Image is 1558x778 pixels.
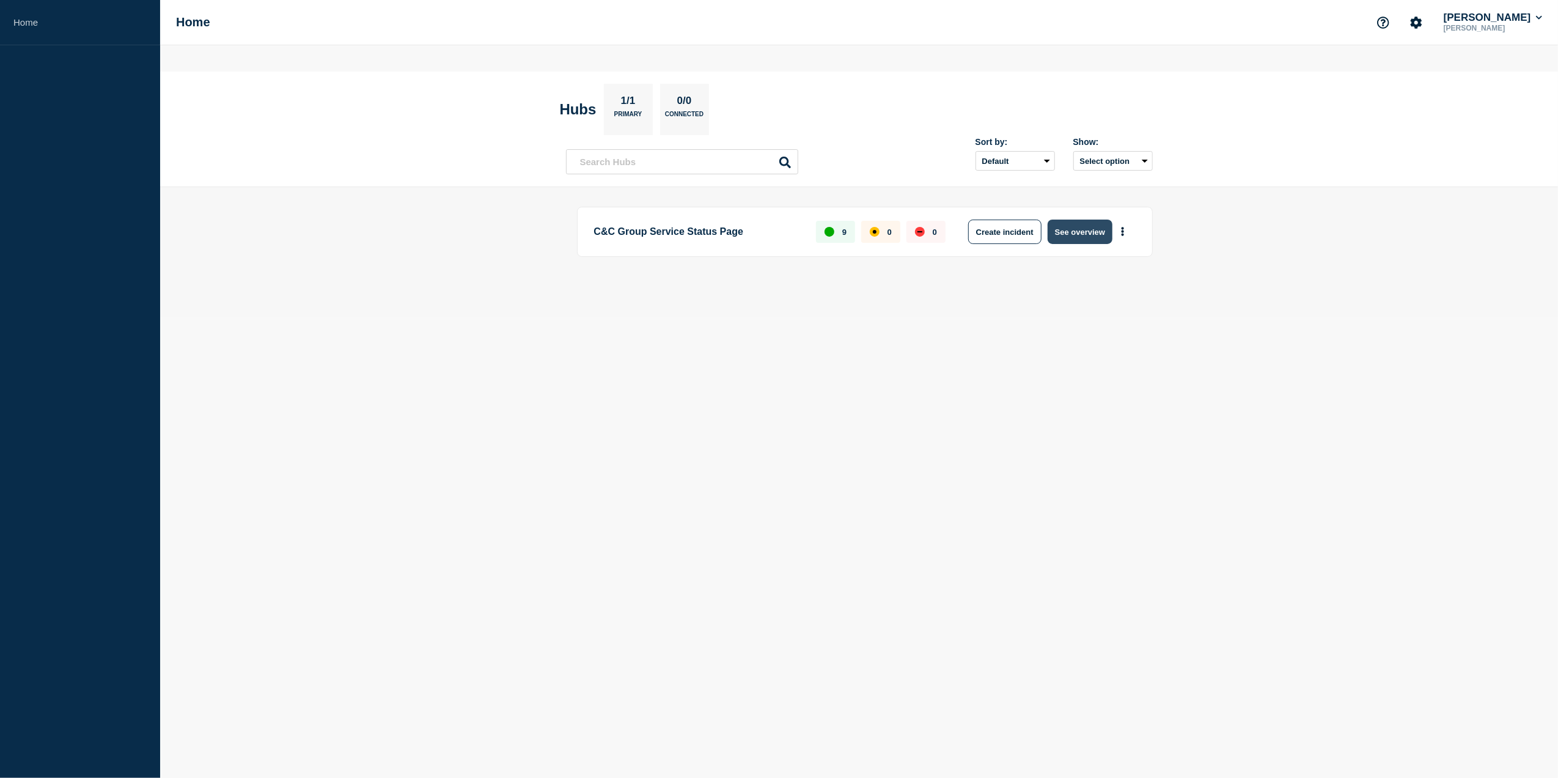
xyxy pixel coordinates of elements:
div: up [825,227,834,237]
p: Primary [614,111,642,124]
p: [PERSON_NAME] [1441,24,1545,32]
h1: Home [176,15,210,29]
p: 9 [842,228,847,237]
select: Sort by [976,151,1055,171]
h2: Hubs [560,101,597,118]
p: 0 [933,228,937,237]
button: [PERSON_NAME] [1441,12,1545,24]
button: More actions [1115,221,1131,243]
div: affected [870,227,880,237]
input: Search Hubs [566,149,798,174]
p: 1/1 [616,95,640,111]
p: Connected [665,111,704,124]
button: Account settings [1403,10,1429,35]
p: C&C Group Service Status Page [594,220,803,244]
div: Sort by: [976,137,1055,147]
button: Support [1370,10,1396,35]
div: Show: [1073,137,1153,147]
button: Create incident [968,220,1042,244]
button: Select option [1073,151,1153,171]
button: See overview [1048,220,1112,244]
p: 0/0 [672,95,696,111]
div: down [915,227,925,237]
p: 0 [887,228,892,237]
